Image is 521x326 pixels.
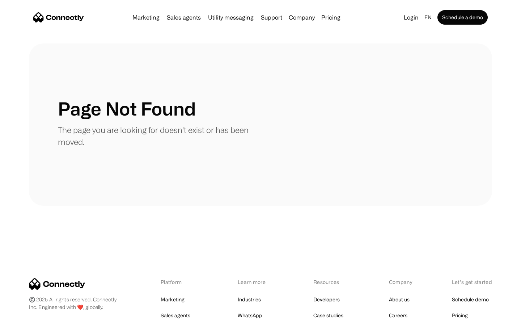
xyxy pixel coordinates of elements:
[58,98,196,120] h1: Page Not Found
[313,310,343,321] a: Case studies
[289,12,315,22] div: Company
[452,294,489,305] a: Schedule demo
[205,14,257,20] a: Utility messaging
[389,278,414,286] div: Company
[161,310,190,321] a: Sales agents
[238,294,261,305] a: Industries
[258,14,285,20] a: Support
[389,310,407,321] a: Careers
[161,294,185,305] a: Marketing
[313,294,340,305] a: Developers
[7,313,43,323] aside: Language selected: English
[389,294,410,305] a: About us
[424,12,432,22] div: en
[130,14,162,20] a: Marketing
[238,278,276,286] div: Learn more
[318,14,343,20] a: Pricing
[58,124,260,148] p: The page you are looking for doesn't exist or has been moved.
[161,278,200,286] div: Platform
[238,310,262,321] a: WhatsApp
[401,12,422,22] a: Login
[14,313,43,323] ul: Language list
[437,10,488,25] a: Schedule a demo
[313,278,351,286] div: Resources
[452,278,492,286] div: Let’s get started
[164,14,204,20] a: Sales agents
[452,310,468,321] a: Pricing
